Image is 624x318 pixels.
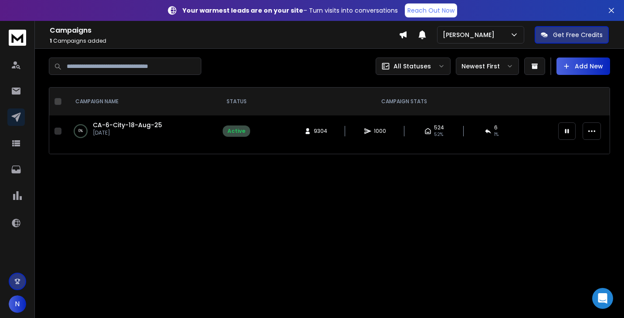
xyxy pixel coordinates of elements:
button: Newest First [456,58,519,75]
div: Domain Overview [33,51,78,57]
img: website_grey.svg [14,23,21,30]
span: 9304 [314,128,327,135]
img: logo_orange.svg [14,14,21,21]
img: logo [9,30,26,46]
p: 0 % [78,127,83,135]
th: CAMPAIGN NAME [65,88,217,115]
span: 6 [494,124,498,131]
img: tab_domain_overview_orange.svg [24,51,31,58]
p: – Turn visits into conversations [183,6,398,15]
div: Keywords by Traffic [96,51,147,57]
p: Reach Out Now [407,6,454,15]
th: CAMPAIGN STATS [255,88,553,115]
button: N [9,295,26,313]
p: Get Free Credits [553,30,603,39]
span: 1 [50,37,52,44]
div: Domain: [URL] [23,23,62,30]
p: [PERSON_NAME] [443,30,498,39]
div: Open Intercom Messenger [592,288,613,309]
span: 1 % [494,131,499,138]
button: Add New [556,58,610,75]
a: Reach Out Now [405,3,457,17]
span: 524 [434,124,444,131]
td: 0%CA-6-City-18-Aug-25[DATE] [65,115,217,147]
img: tab_keywords_by_traffic_grey.svg [87,51,94,58]
div: v 4.0.25 [24,14,43,21]
span: 52 % [434,131,443,138]
span: 1000 [374,128,386,135]
a: CA-6-City-18-Aug-25 [93,121,162,129]
div: Active [227,128,245,135]
h1: Campaigns [50,25,399,36]
p: All Statuses [393,62,431,71]
th: STATUS [217,88,255,115]
button: Get Free Credits [535,26,609,44]
p: Campaigns added [50,37,399,44]
p: [DATE] [93,129,162,136]
strong: Your warmest leads are on your site [183,6,303,15]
